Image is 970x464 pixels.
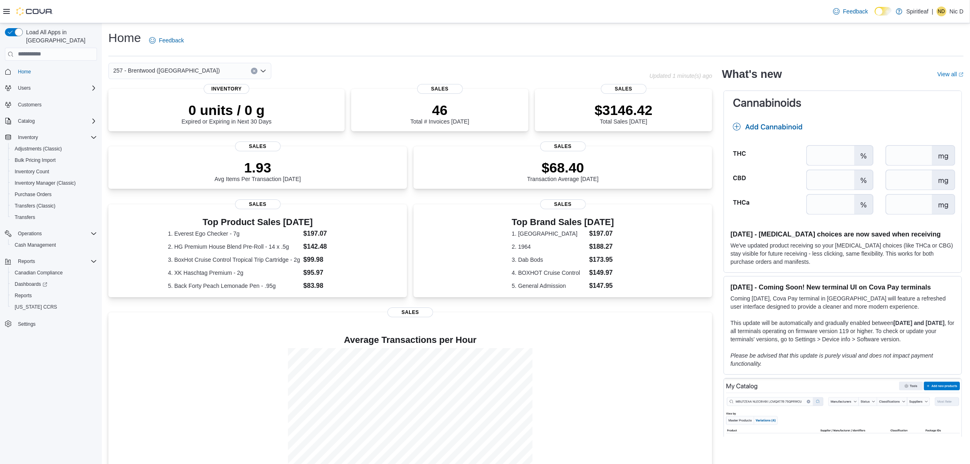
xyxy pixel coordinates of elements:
[595,102,653,118] p: $3146.42
[15,133,41,142] button: Inventory
[113,66,220,75] span: 257 - Brentwood ([GEOGRAPHIC_DATA])
[251,68,257,74] button: Clear input
[11,291,97,300] span: Reports
[11,167,97,177] span: Inventory Count
[730,230,955,238] h3: [DATE] - [MEDICAL_DATA] choices are now saved when receiving
[15,83,34,93] button: Users
[15,100,45,110] a: Customers
[11,279,51,289] a: Dashboards
[146,32,187,49] a: Feedback
[15,214,35,221] span: Transfers
[235,141,281,151] span: Sales
[512,243,586,251] dt: 2. 1964
[649,73,712,79] p: Updated 1 minute(s) ago
[159,36,184,44] span: Feedback
[18,102,42,108] span: Customers
[304,281,348,291] dd: $83.98
[8,239,100,251] button: Cash Management
[115,335,706,345] h4: Average Transactions per Hour
[932,7,933,16] p: |
[11,212,97,222] span: Transfers
[15,180,76,186] span: Inventory Manager (Classic)
[215,159,301,176] p: 1.93
[11,190,55,199] a: Purchase Orders
[512,269,586,277] dt: 4. BOXHOT Cruise Control
[8,290,100,301] button: Reports
[410,102,469,118] p: 46
[18,134,38,141] span: Inventory
[11,178,79,188] a: Inventory Manager (Classic)
[304,268,348,278] dd: $95.97
[16,7,53,15] img: Cova
[512,282,586,290] dt: 5. General Admission
[601,84,647,94] span: Sales
[722,68,782,81] h2: What's new
[18,230,42,237] span: Operations
[730,283,955,291] h3: [DATE] - Coming Soon! New terminal UI on Cova Pay terminals
[11,302,97,312] span: Washington CCRS
[304,229,348,239] dd: $197.07
[589,242,614,252] dd: $188.27
[15,242,56,248] span: Cash Management
[11,155,59,165] a: Bulk Pricing Import
[18,321,35,327] span: Settings
[8,166,100,177] button: Inventory Count
[2,66,100,77] button: Home
[15,133,97,142] span: Inventory
[15,168,49,175] span: Inventory Count
[540,199,586,209] span: Sales
[893,320,944,326] strong: [DATE] and [DATE]
[589,268,614,278] dd: $149.97
[2,132,100,143] button: Inventory
[937,71,963,77] a: View allExternal link
[235,199,281,209] span: Sales
[589,255,614,265] dd: $173.95
[18,118,35,124] span: Catalog
[108,30,141,46] h1: Home
[2,256,100,267] button: Reports
[304,242,348,252] dd: $142.48
[15,319,39,329] a: Settings
[2,228,100,239] button: Operations
[168,243,300,251] dt: 2. HG Premium House Blend Pre-Roll - 14 x .5g
[15,256,97,266] span: Reports
[8,301,100,313] button: [US_STATE] CCRS
[410,102,469,125] div: Total # Invoices [DATE]
[11,291,35,300] a: Reports
[8,267,100,278] button: Canadian Compliance
[8,143,100,155] button: Adjustments (Classic)
[595,102,653,125] div: Total Sales [DATE]
[18,85,31,91] span: Users
[15,229,45,239] button: Operations
[11,144,97,154] span: Adjustments (Classic)
[168,269,300,277] dt: 4. XK Haschtag Premium - 2g
[730,319,955,343] p: This update will be automatically and gradually enabled between , for all terminals operating on ...
[2,99,100,110] button: Customers
[8,189,100,200] button: Purchase Orders
[589,281,614,291] dd: $147.95
[11,268,66,278] a: Canadian Compliance
[11,178,97,188] span: Inventory Manager (Classic)
[11,155,97,165] span: Bulk Pricing Import
[937,7,946,16] div: Nic D
[215,159,301,182] div: Avg Items Per Transaction [DATE]
[11,279,97,289] span: Dashboards
[15,203,55,209] span: Transfers (Classic)
[15,99,97,110] span: Customers
[15,66,97,77] span: Home
[730,241,955,266] p: We've updated product receiving so your [MEDICAL_DATA] choices (like THCa or CBG) stay visible fo...
[15,318,97,329] span: Settings
[512,217,614,227] h3: Top Brand Sales [DATE]
[5,62,97,351] nav: Complex example
[2,318,100,329] button: Settings
[11,201,59,211] a: Transfers (Classic)
[527,159,599,176] p: $68.40
[875,7,892,15] input: Dark Mode
[15,304,57,310] span: [US_STATE] CCRS
[11,268,97,278] span: Canadian Compliance
[260,68,266,74] button: Open list of options
[204,84,249,94] span: Inventory
[950,7,963,16] p: Nic D
[168,256,300,264] dt: 3. BoxHot Cruise Control Tropical Trip Cartridge - 2g
[15,229,97,239] span: Operations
